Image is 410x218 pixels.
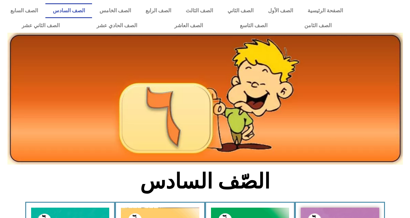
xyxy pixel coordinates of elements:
[78,18,156,33] a: الصف الحادي عشر
[261,3,300,18] a: الصف الأول
[220,3,261,18] a: الصف الثاني
[221,18,286,33] a: الصف التاسع
[92,3,138,18] a: الصف الخامس
[98,169,312,194] h2: الصّف السادس
[3,3,45,18] a: الصف السابع
[3,18,78,33] a: الصف الثاني عشر
[300,3,350,18] a: الصفحة الرئيسية
[138,3,178,18] a: الصف الرابع
[286,18,350,33] a: الصف الثامن
[178,3,220,18] a: الصف الثالث
[45,3,92,18] a: الصف السادس
[156,18,221,33] a: الصف العاشر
